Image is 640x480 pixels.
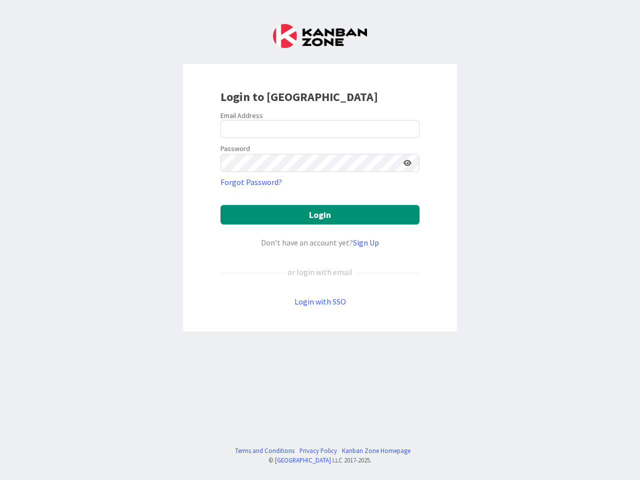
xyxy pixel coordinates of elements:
b: Login to [GEOGRAPHIC_DATA] [220,89,378,104]
a: Privacy Policy [299,446,337,455]
div: or login with email [285,266,355,278]
a: Terms and Conditions [235,446,294,455]
a: Kanban Zone Homepage [342,446,410,455]
a: Sign Up [353,237,379,247]
label: Email Address [220,111,263,120]
a: Login with SSO [294,296,346,306]
img: Kanban Zone [273,24,367,48]
label: Password [220,143,250,154]
button: Login [220,205,419,224]
div: Don’t have an account yet? [220,236,419,248]
a: Forgot Password? [220,176,282,188]
div: © LLC 2017- 2025 . [230,455,410,465]
a: [GEOGRAPHIC_DATA] [275,456,331,464]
